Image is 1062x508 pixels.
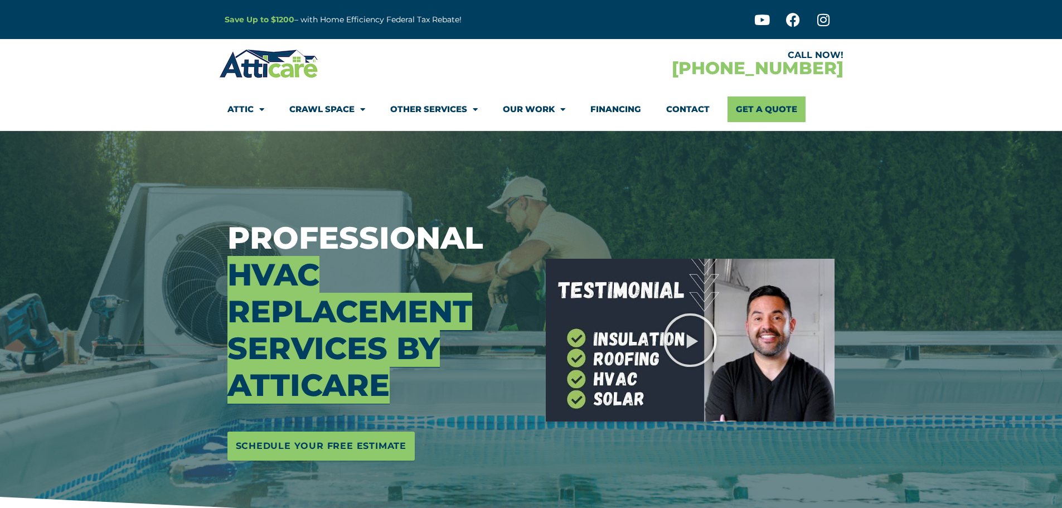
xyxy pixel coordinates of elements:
[225,14,294,25] a: Save Up to $1200
[662,312,718,368] div: Play Video
[227,432,415,461] a: Schedule Your Free Estimate
[531,51,843,60] div: CALL NOW!
[590,96,641,122] a: Financing
[227,96,264,122] a: Attic
[503,96,565,122] a: Our Work
[225,13,586,26] p: – with Home Efficiency Federal Tax Rebate!
[227,96,835,122] nav: Menu
[236,437,407,455] span: Schedule Your Free Estimate
[390,96,478,122] a: Other Services
[227,220,530,404] h3: Professional
[666,96,710,122] a: Contact
[289,96,365,122] a: Crawl Space
[227,256,472,404] span: HVAC Replacement Services by Atticare
[728,96,806,122] a: Get A Quote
